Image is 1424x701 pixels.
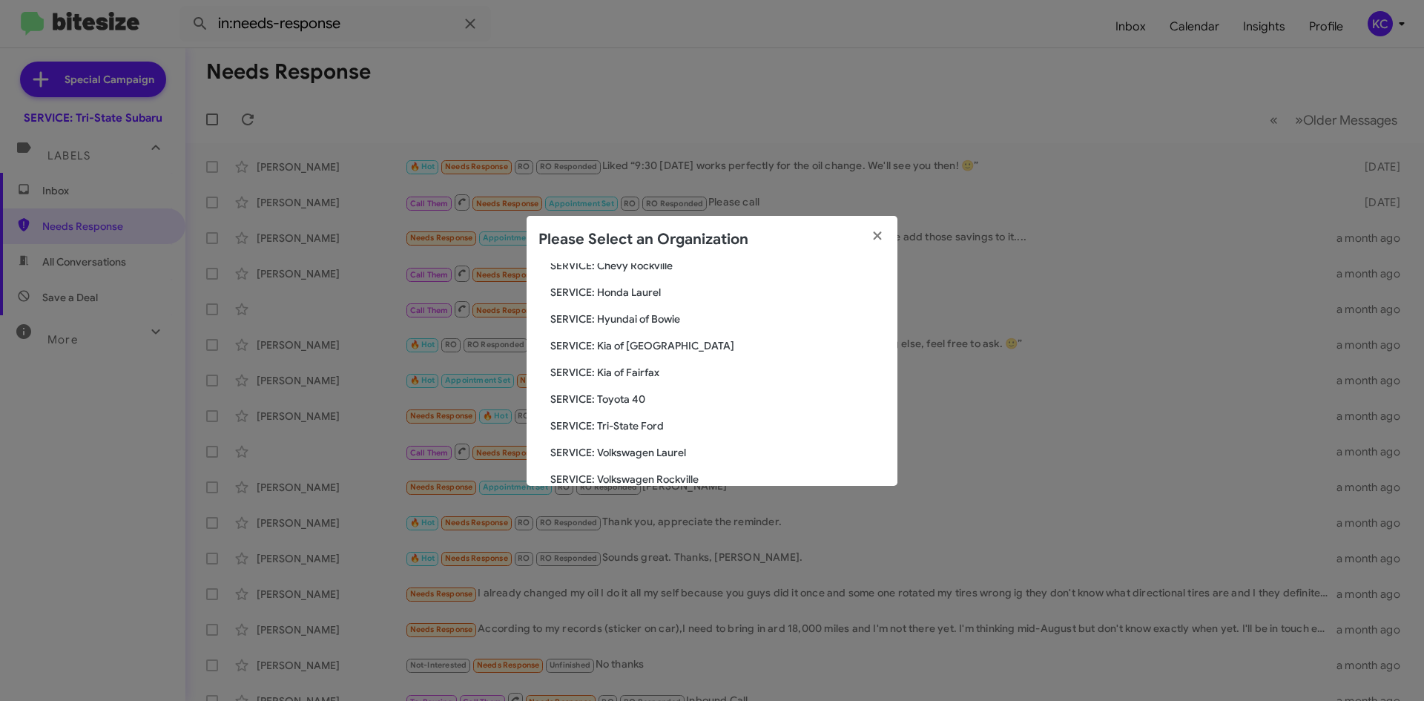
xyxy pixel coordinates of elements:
span: SERVICE: Chevy Rockville [550,258,886,273]
span: SERVICE: Volkswagen Rockville [550,472,886,487]
span: SERVICE: Hyundai of Bowie [550,312,886,326]
span: SERVICE: Volkswagen Laurel [550,445,886,460]
h2: Please Select an Organization [538,228,748,251]
span: SERVICE: Kia of Fairfax [550,365,886,380]
span: SERVICE: Toyota 40 [550,392,886,407]
span: SERVICE: Kia of [GEOGRAPHIC_DATA] [550,338,886,353]
span: SERVICE: Tri-State Ford [550,418,886,433]
span: SERVICE: Honda Laurel [550,285,886,300]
